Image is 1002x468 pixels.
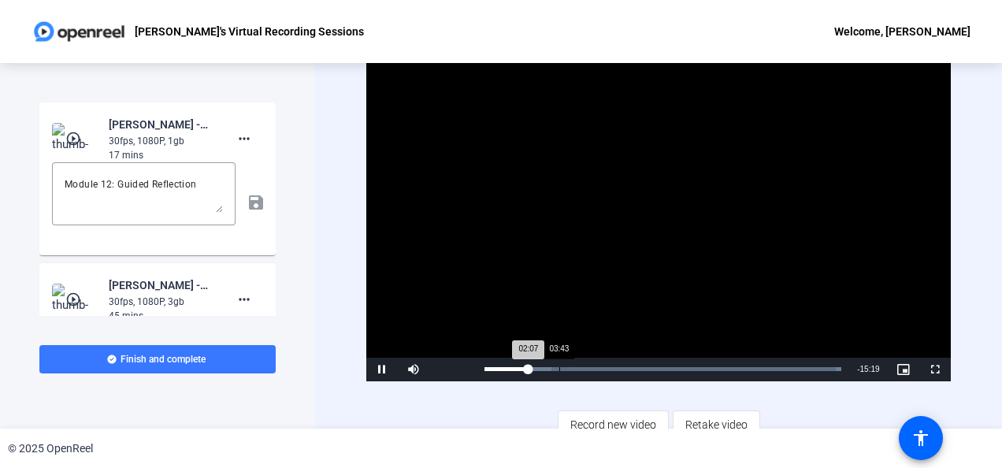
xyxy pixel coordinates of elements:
img: thumb-nail [52,284,98,315]
button: Pause [366,358,398,381]
button: Fullscreen [919,358,951,381]
div: 30fps, 1080P, 3gb [109,295,214,309]
div: [PERSON_NAME] -ANPL6330-[PERSON_NAME]-s Virtual Recording Sessions-1759897808783-webcam [109,115,214,134]
mat-icon: more_horiz [235,290,254,309]
div: 17 mins [109,148,214,162]
div: [PERSON_NAME] -ANPL6330-[PERSON_NAME]-s Virtual Recording Sessions-1759893575781-webcam [109,276,214,295]
button: Retake video [673,410,760,439]
img: thumb-nail [52,123,98,154]
button: Picture-in-Picture [888,358,919,381]
span: Retake video [685,410,748,440]
div: Progress Bar [484,367,841,371]
div: 45 mins [109,309,214,323]
div: Welcome, [PERSON_NAME] [834,22,970,41]
button: Record new video [558,410,669,439]
button: Mute [398,358,429,381]
img: OpenReel logo [32,16,127,47]
span: 15:19 [860,365,880,373]
mat-icon: more_horiz [235,129,254,148]
span: - [857,365,859,373]
p: [PERSON_NAME]'s Virtual Recording Sessions [135,22,364,41]
span: Record new video [570,410,656,440]
mat-icon: accessibility [911,429,930,448]
div: 30fps, 1080P, 1gb [109,134,214,148]
div: Video Player [366,53,950,381]
button: Finish and complete [39,345,276,373]
mat-icon: play_circle_outline [65,292,84,307]
mat-icon: play_circle_outline [65,131,84,147]
div: © 2025 OpenReel [8,440,93,457]
span: Finish and complete [121,353,206,366]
